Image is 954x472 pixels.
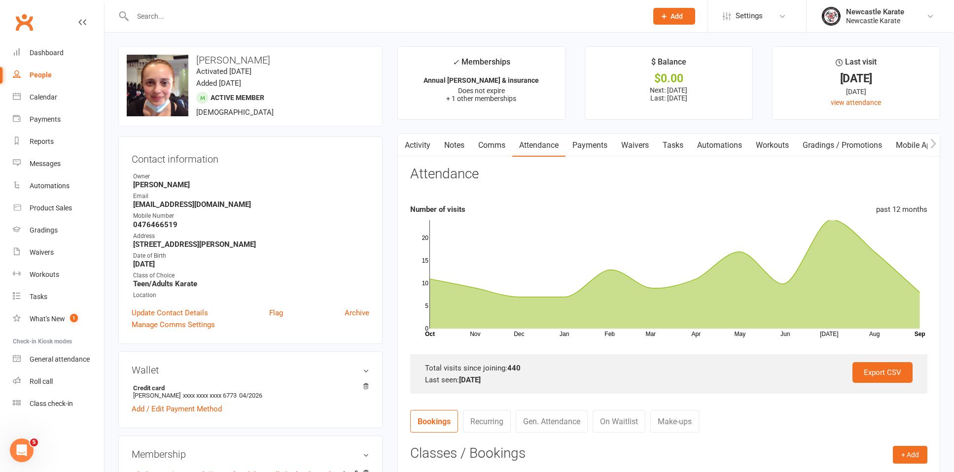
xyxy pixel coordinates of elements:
a: Add / Edit Payment Method [132,403,222,415]
strong: [STREET_ADDRESS][PERSON_NAME] [133,240,369,249]
div: Last seen: [425,374,913,386]
div: $0.00 [594,73,743,84]
a: Roll call [13,371,104,393]
a: Recurring [463,410,511,433]
strong: Annual [PERSON_NAME] & insurance [424,76,539,84]
a: view attendance [831,99,881,106]
p: Next: [DATE] Last: [DATE] [594,86,743,102]
div: Email [133,192,369,201]
a: On Waitlist [593,410,645,433]
a: Class kiosk mode [13,393,104,415]
span: 5 [30,438,38,446]
div: Newcastle Karate [846,16,904,25]
span: [DEMOGRAPHIC_DATA] [196,108,274,117]
a: Gradings / Promotions [796,134,889,157]
a: Waivers [614,134,656,157]
span: Settings [736,5,763,27]
a: Bookings [410,410,458,433]
span: Active member [211,94,264,101]
div: Tasks [30,293,47,301]
a: Dashboard [13,42,104,64]
a: Update Contact Details [132,307,208,319]
div: [DATE] [781,86,931,97]
a: Workouts [749,134,796,157]
strong: Teen/Adults Karate [133,279,369,288]
a: Waivers [13,241,104,264]
i: ✓ [453,58,459,67]
h3: Membership [132,449,369,460]
a: What's New1 [13,308,104,330]
div: Waivers [30,248,54,256]
span: Add [671,12,683,20]
a: Product Sales [13,197,104,219]
strong: Number of visits [410,205,465,214]
div: Automations [30,182,70,190]
h3: Classes / Bookings [410,446,927,461]
div: Payments [30,115,61,123]
div: Class of Choice [133,271,369,280]
a: Archive [345,307,369,319]
a: Messages [13,153,104,175]
div: Date of Birth [133,251,369,261]
h3: Wallet [132,365,369,375]
div: General attendance [30,355,90,363]
a: Clubworx [12,10,36,34]
a: Make-ups [650,410,699,433]
strong: 0476466519 [133,220,369,229]
div: Workouts [30,270,59,278]
strong: [PERSON_NAME] [133,180,369,189]
a: Gen. Attendance [516,410,588,433]
img: thumb_image1757378539.png [821,6,841,26]
div: Roll call [30,377,53,385]
div: Class check-in [30,400,73,407]
h3: [PERSON_NAME] [127,55,374,66]
div: Reports [30,137,54,145]
span: 04/2026 [239,392,262,399]
a: Mobile App [889,134,942,157]
span: + 1 other memberships [446,95,516,102]
strong: [EMAIL_ADDRESS][DOMAIN_NAME] [133,200,369,209]
time: Added [DATE] [196,79,241,88]
input: Search... [130,9,640,23]
a: Flag [269,307,283,319]
a: Workouts [13,264,104,286]
div: Dashboard [30,49,64,57]
time: Activated [DATE] [196,67,251,76]
img: image1637047691.png [127,55,188,116]
a: General attendance kiosk mode [13,348,104,371]
span: Does not expire [458,87,505,95]
a: Gradings [13,219,104,241]
li: [PERSON_NAME] [132,383,369,401]
a: Tasks [13,286,104,308]
div: Owner [133,172,369,181]
a: People [13,64,104,86]
button: Add [653,8,695,25]
iframe: Intercom live chat [10,438,34,462]
div: Address [133,232,369,241]
span: 1 [70,314,78,322]
div: [DATE] [781,73,931,84]
div: Messages [30,160,61,168]
a: Automations [13,175,104,197]
div: What's New [30,315,65,323]
a: Notes [437,134,471,157]
a: Payments [13,108,104,131]
a: Manage Comms Settings [132,319,215,331]
div: Gradings [30,226,58,234]
button: + Add [893,446,927,464]
strong: [DATE] [133,260,369,269]
strong: 440 [507,364,521,372]
a: Activity [398,134,437,157]
a: Attendance [512,134,565,157]
a: Comms [471,134,512,157]
a: Calendar [13,86,104,108]
div: Product Sales [30,204,72,212]
h3: Contact information [132,150,369,165]
div: past 12 months [876,203,927,215]
div: Mobile Number [133,211,369,221]
a: Reports [13,131,104,153]
span: xxxx xxxx xxxx 6773 [183,392,237,399]
h3: Attendance [410,167,479,182]
a: Payments [565,134,614,157]
div: Location [133,291,369,300]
